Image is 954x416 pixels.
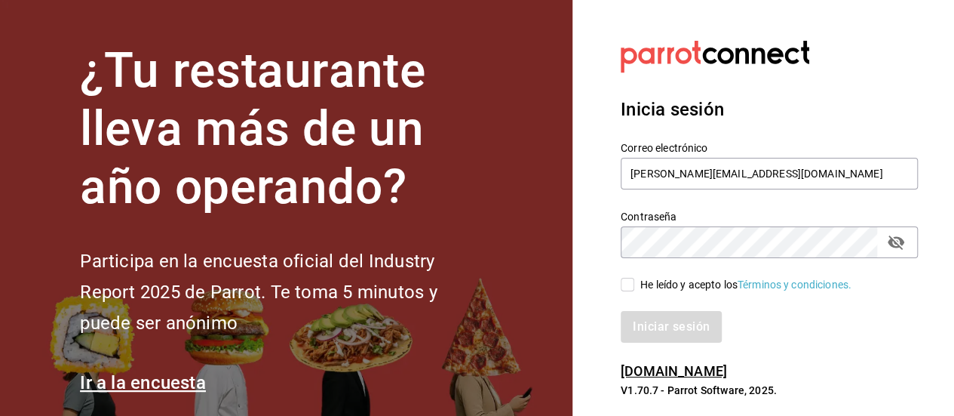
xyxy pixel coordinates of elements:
[621,143,918,153] label: Correo electrónico
[621,383,918,398] p: V1.70.7 - Parrot Software, 2025.
[640,277,851,293] div: He leído y acepto los
[621,363,727,379] a: [DOMAIN_NAME]
[80,372,206,393] a: Ir a la encuesta
[621,96,918,123] h3: Inicia sesión
[883,230,909,255] button: passwordField
[80,246,487,338] h2: Participa en la encuesta oficial del Industry Report 2025 de Parrot. Te toma 5 minutos y puede se...
[80,42,487,216] h1: ¿Tu restaurante lleva más de un año operando?
[738,279,851,291] a: Términos y condiciones.
[621,211,918,222] label: Contraseña
[621,158,918,190] input: Ingresa tu correo electrónico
